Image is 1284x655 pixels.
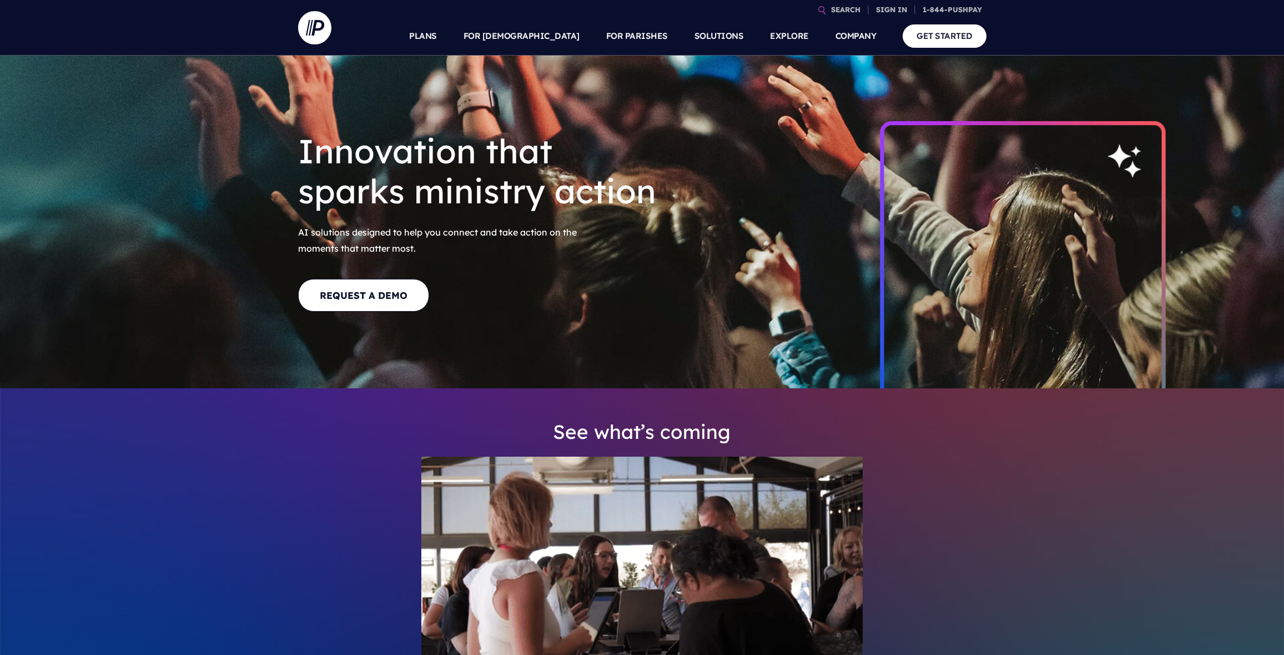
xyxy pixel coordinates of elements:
a: EXPLORE [770,17,809,56]
a: FOR [DEMOGRAPHIC_DATA] [464,17,580,56]
a: FOR PARISHES [606,17,668,56]
span: AI solutions designed to help you connect and take action on the moments that matter most. [298,224,609,257]
h1: Innovation that sparks ministry action [298,122,664,220]
h3: See what’s coming [421,411,863,454]
a: PLANS [409,17,437,56]
a: SOLUTIONS [694,17,744,56]
a: GET STARTED [903,24,986,47]
a: REQUEST A DEMO [298,279,429,312]
a: COMPANY [835,17,877,56]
